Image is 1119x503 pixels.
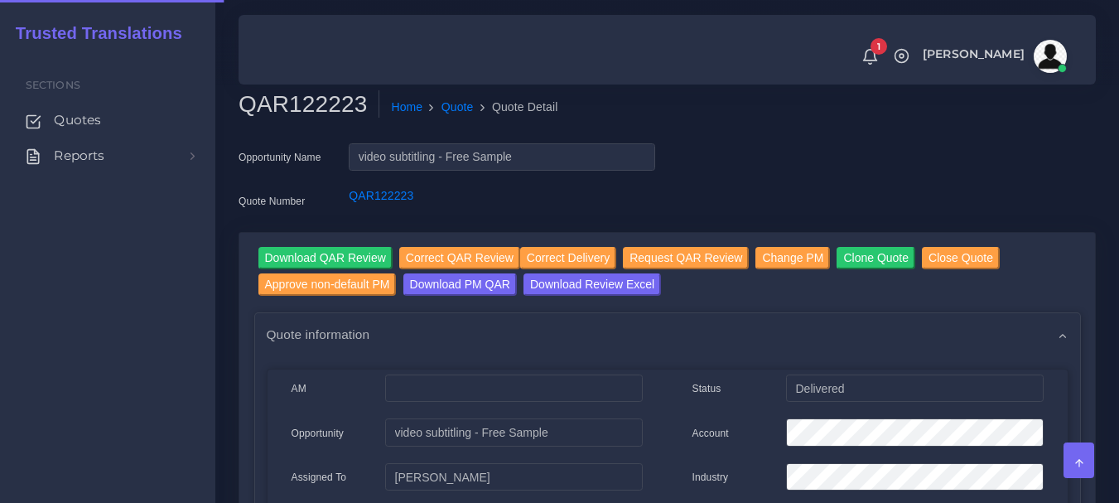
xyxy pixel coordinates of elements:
[1034,40,1067,73] img: avatar
[755,247,830,269] input: Change PM
[520,247,616,269] input: Correct Delivery
[385,463,643,491] input: pm
[391,99,422,116] a: Home
[399,247,520,269] input: Correct QAR Review
[692,381,721,396] label: Status
[26,79,80,91] span: Sections
[292,381,306,396] label: AM
[54,111,101,129] span: Quotes
[441,99,474,116] a: Quote
[403,273,517,296] input: Download PM QAR
[267,325,370,344] span: Quote information
[292,426,345,441] label: Opportunity
[349,189,413,202] a: QAR122223
[4,23,182,43] h2: Trusted Translations
[239,194,305,209] label: Quote Number
[922,247,1000,269] input: Close Quote
[12,138,203,173] a: Reports
[292,470,347,485] label: Assigned To
[255,313,1080,355] div: Quote information
[258,273,397,296] input: Approve non-default PM
[623,247,749,269] input: Request QAR Review
[54,147,104,165] span: Reports
[523,273,661,296] input: Download Review Excel
[692,470,729,485] label: Industry
[914,40,1073,73] a: [PERSON_NAME]avatar
[239,90,379,118] h2: QAR122223
[692,426,729,441] label: Account
[258,247,393,269] input: Download QAR Review
[837,247,915,269] input: Clone Quote
[923,48,1025,60] span: [PERSON_NAME]
[474,99,558,116] li: Quote Detail
[871,38,887,55] span: 1
[12,103,203,138] a: Quotes
[856,47,885,65] a: 1
[239,150,321,165] label: Opportunity Name
[4,20,182,47] a: Trusted Translations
